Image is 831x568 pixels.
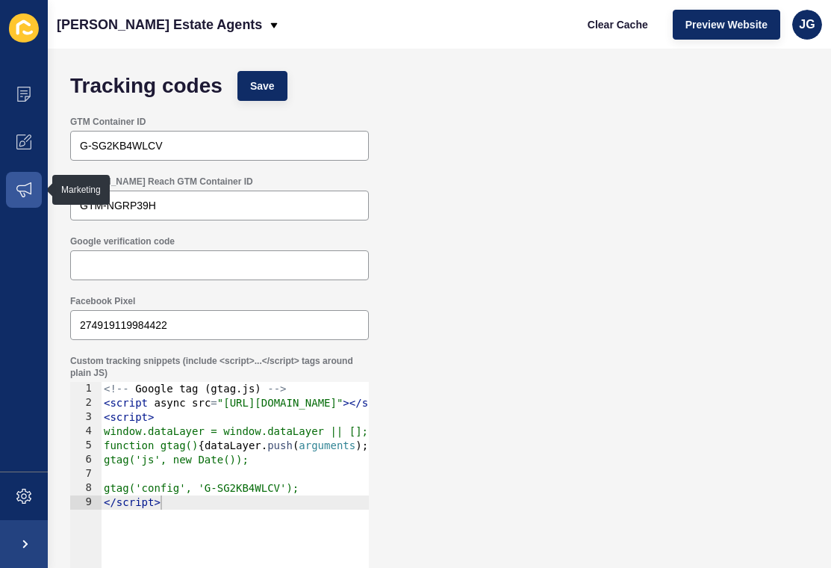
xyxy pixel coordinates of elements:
h1: Tracking codes [70,78,222,93]
div: 1 [70,382,102,396]
label: Google verification code [70,235,175,247]
div: 7 [70,467,102,481]
span: Preview Website [685,17,768,32]
label: Custom tracking snippets (include <script>...</script> tags around plain JS) [70,355,369,379]
p: [PERSON_NAME] Estate Agents [57,6,262,43]
button: Preview Website [673,10,780,40]
div: 8 [70,481,102,496]
button: Clear Cache [575,10,661,40]
label: GTM Container ID [70,116,146,128]
label: [PERSON_NAME] Reach GTM Container ID [70,176,253,188]
div: 4 [70,425,102,439]
label: Facebook Pixel [70,295,135,307]
span: JG [799,17,815,32]
span: Clear Cache [588,17,648,32]
div: 5 [70,439,102,453]
div: 3 [70,410,102,425]
div: Marketing [61,184,101,196]
div: 9 [70,496,102,510]
div: 6 [70,453,102,467]
span: Save [250,78,275,93]
button: Save [237,71,287,101]
div: 2 [70,396,102,410]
